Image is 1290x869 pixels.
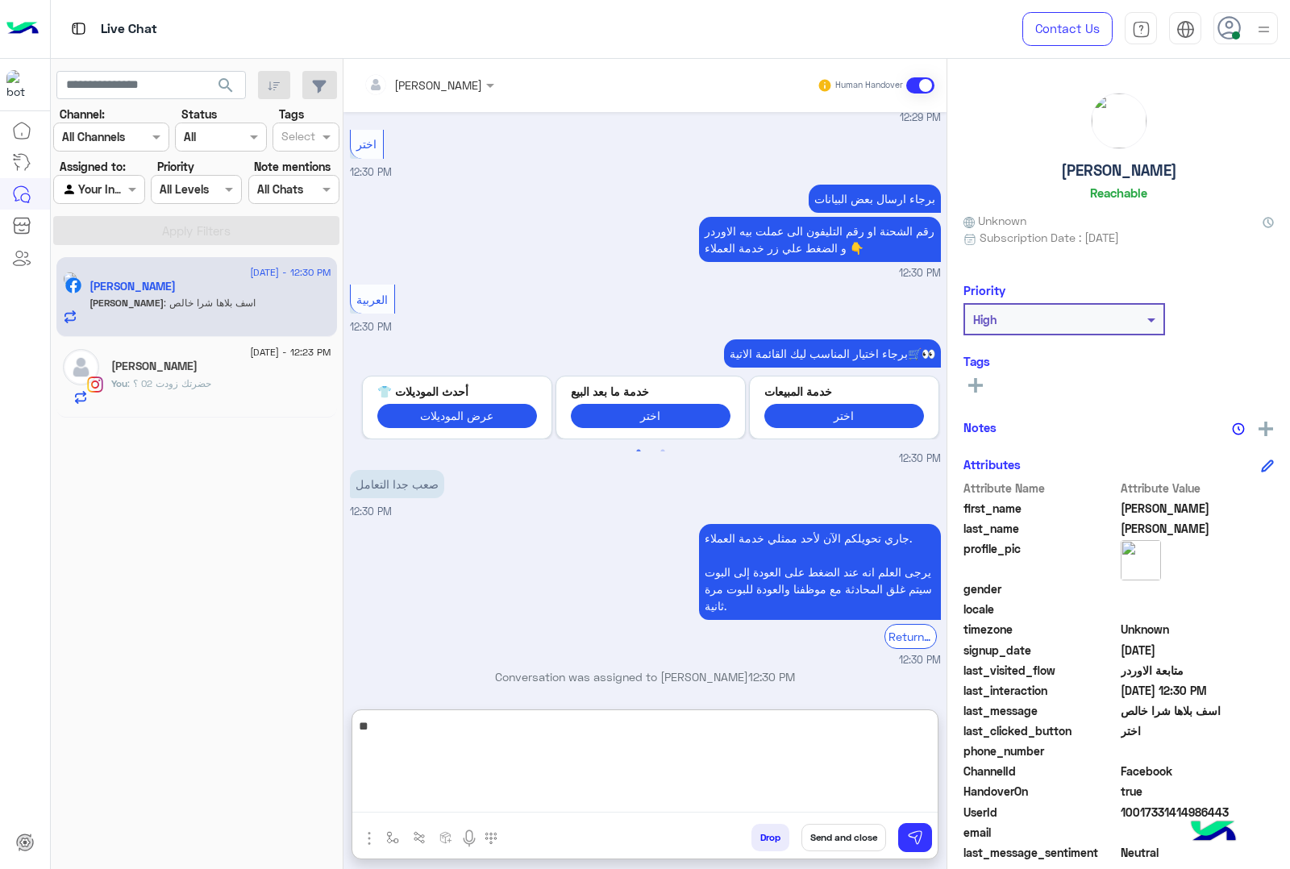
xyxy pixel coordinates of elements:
[963,642,1117,659] span: signup_date
[1121,702,1275,719] span: اسف بلاها شرا خالص
[1121,804,1275,821] span: 10017331414986443
[1121,621,1275,638] span: Unknown
[433,824,460,850] button: create order
[884,624,937,649] div: Return to Bot
[835,79,903,92] small: Human Handover
[963,354,1274,368] h6: Tags
[69,19,89,39] img: tab
[439,831,452,844] img: create order
[1121,783,1275,800] span: true
[963,702,1117,719] span: last_message
[630,443,647,459] button: 1 of 2
[111,377,127,389] span: You
[963,742,1117,759] span: phone_number
[963,520,1117,537] span: last_name
[963,457,1021,472] h6: Attributes
[406,824,433,850] button: Trigger scenario
[63,349,99,385] img: defaultAdmin.png
[181,106,217,123] label: Status
[350,470,444,498] p: 16/9/2025, 12:30 PM
[60,106,105,123] label: Channel:
[1121,520,1275,537] span: عامر
[6,12,39,46] img: Logo
[764,383,924,400] p: خدمة المبيعات
[89,297,164,309] span: [PERSON_NAME]
[900,110,941,126] span: 12:29 PM
[350,668,941,685] p: Conversation was assigned to [PERSON_NAME]
[963,212,1026,229] span: Unknown
[963,662,1117,679] span: last_visited_flow
[1185,805,1242,861] img: hulul-logo.png
[699,217,941,262] p: 16/9/2025, 12:30 PM
[1121,824,1275,841] span: null
[963,722,1117,739] span: last_clicked_button
[216,76,235,95] span: search
[1121,662,1275,679] span: متابعة الاوردر
[801,824,886,851] button: Send and close
[1232,422,1245,435] img: notes
[111,360,198,373] h5: Zeyad Alaa
[1121,742,1275,759] span: null
[963,804,1117,821] span: UserId
[53,216,339,245] button: Apply Filters
[1022,12,1113,46] a: Contact Us
[1121,540,1161,580] img: picture
[1090,185,1147,200] h6: Reachable
[751,824,789,851] button: Drop
[6,70,35,99] img: 713415422032625
[571,404,730,427] button: اختر
[350,321,392,333] span: 12:30 PM
[571,383,730,400] p: خدمة ما بعد البيع
[963,621,1117,638] span: timezone
[1259,422,1273,436] img: add
[899,653,941,668] span: 12:30 PM
[1121,844,1275,861] span: 0
[1121,480,1275,497] span: Attribute Value
[65,277,81,293] img: Facebook
[1176,20,1195,39] img: tab
[980,229,1119,246] span: Subscription Date : [DATE]
[460,829,479,848] img: send voice note
[157,158,194,175] label: Priority
[356,137,377,151] span: اختر
[279,127,315,148] div: Select
[485,832,497,845] img: make a call
[1121,500,1275,517] span: احمد
[1121,763,1275,780] span: 0
[963,682,1117,699] span: last_interaction
[748,670,795,684] span: 12:30 PM
[1121,682,1275,699] span: 2025-09-16T09:30:44.547Z
[380,824,406,850] button: select flow
[1121,580,1275,597] span: null
[206,71,246,106] button: search
[963,480,1117,497] span: Attribute Name
[655,443,671,459] button: 2 of 2
[1132,20,1151,39] img: tab
[87,376,103,393] img: Instagram
[899,266,941,281] span: 12:30 PM
[963,420,997,434] h6: Notes
[250,265,331,280] span: [DATE] - 12:30 PM
[963,844,1117,861] span: last_message_sentiment
[350,505,392,518] span: 12:30 PM
[1121,601,1275,617] span: null
[101,19,157,40] p: Live Chat
[963,601,1117,617] span: locale
[360,829,379,848] img: send attachment
[907,829,923,846] img: send message
[963,824,1117,841] span: email
[89,280,176,293] h5: احمد عامر
[1121,722,1275,739] span: اختر
[899,451,941,467] span: 12:30 PM
[963,783,1117,800] span: HandoverOn
[413,831,426,844] img: Trigger scenario
[963,580,1117,597] span: gender
[60,158,126,175] label: Assigned to:
[356,293,388,306] span: العربية
[254,158,331,175] label: Note mentions
[386,831,399,844] img: select flow
[63,272,77,286] img: picture
[164,297,256,309] span: اسف بلاها شرا خالص
[963,500,1117,517] span: first_name
[724,339,941,368] p: 16/9/2025, 12:30 PM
